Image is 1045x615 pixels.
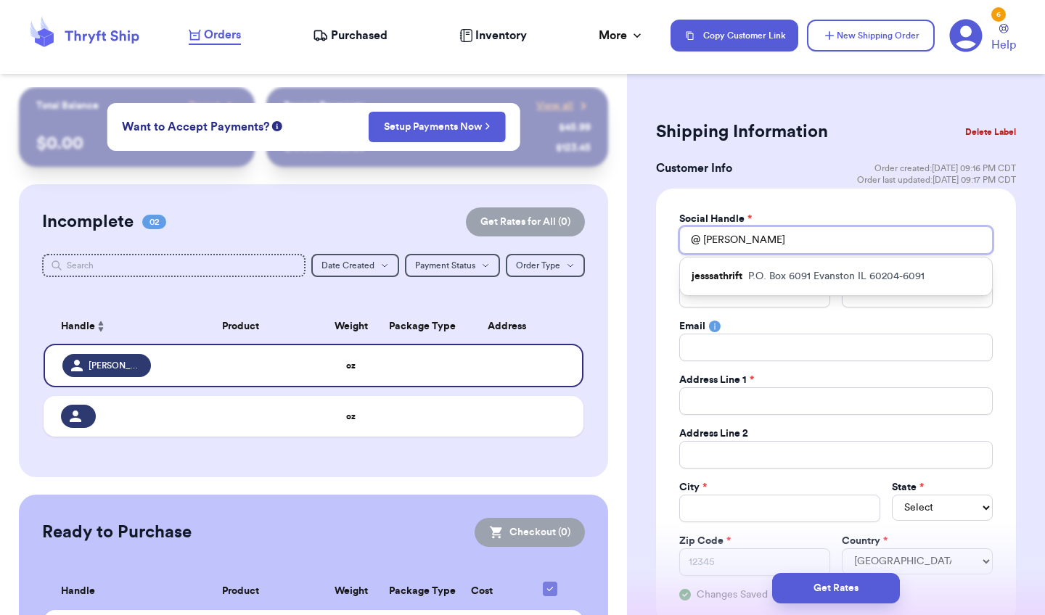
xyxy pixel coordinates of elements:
p: Total Balance [36,99,99,113]
span: Orders [204,26,241,44]
button: Delete Label [959,116,1022,148]
a: Setup Payments Now [384,120,491,134]
button: Order Type [506,254,585,277]
label: Address Line 2 [679,426,748,441]
a: Inventory [459,27,527,44]
p: Recent Payments [284,99,364,113]
th: Address [438,309,583,344]
button: Get Rates [772,573,900,603]
button: Copy Customer Link [671,20,798,51]
label: City [679,480,707,495]
span: Handle [61,319,95,334]
h2: Shipping Information [656,120,828,144]
span: Payment Status [415,261,475,270]
a: 6 [949,19,983,52]
label: Address Line 1 [679,373,754,387]
div: 6 [991,7,1006,22]
h3: Customer Info [656,160,732,177]
th: Weight [322,309,380,344]
span: Handle [61,584,95,599]
span: Want to Accept Payments? [122,118,269,136]
th: Product [160,573,322,610]
a: View all [536,99,591,113]
div: More [599,27,644,44]
button: Sort ascending [95,318,107,335]
a: Help [991,24,1016,54]
label: Social Handle [679,212,752,226]
th: Cost [438,573,525,610]
strong: oz [346,412,356,421]
input: 12345 [679,548,830,576]
span: Inventory [475,27,527,44]
label: Zip Code [679,534,731,548]
span: Order Type [516,261,560,270]
div: $ 123.45 [556,141,591,155]
button: Payment Status [405,254,500,277]
span: Payout [189,99,220,113]
span: Order last updated: [DATE] 09:17 PM CDT [857,174,1016,186]
button: Checkout (0) [475,518,585,547]
input: Search [42,254,306,277]
label: Country [842,534,888,548]
span: View all [536,99,573,113]
span: 02 [142,215,166,229]
button: Setup Payments Now [369,112,506,142]
a: Payout [189,99,237,113]
p: jesssathrift [692,269,742,284]
a: Purchased [313,27,388,44]
th: Package Type [380,573,438,610]
button: Get Rates for All (0) [466,207,585,236]
button: New Shipping Order [807,20,935,51]
span: Help [991,36,1016,54]
span: Purchased [331,27,388,44]
label: Email [679,319,705,334]
h2: Ready to Purchase [42,521,192,544]
th: Package Type [380,309,438,344]
p: P.O. Box 6091 Evanston IL 60204-6091 [748,269,925,284]
button: Date Created [311,254,399,277]
div: $ 45.99 [559,120,591,135]
th: Product [160,309,322,344]
label: State [892,480,924,495]
span: Order created: [DATE] 09:16 PM CDT [874,162,1016,174]
div: @ [679,226,700,254]
strong: oz [346,361,356,370]
p: $ 0.00 [36,132,237,155]
span: Date Created [321,261,374,270]
a: Orders [189,26,241,45]
span: [PERSON_NAME] [89,360,142,371]
th: Weight [322,573,380,610]
h2: Incomplete [42,210,134,234]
